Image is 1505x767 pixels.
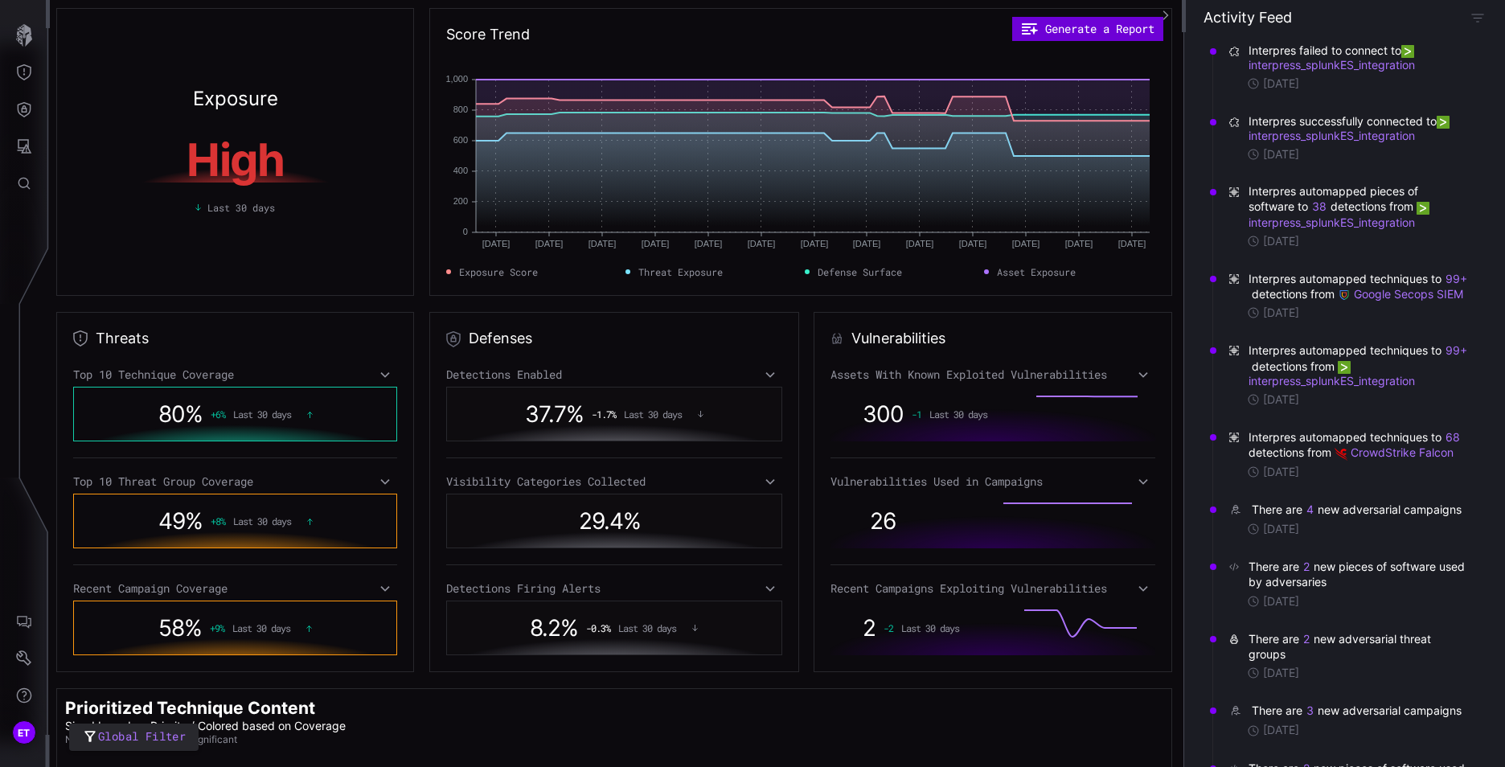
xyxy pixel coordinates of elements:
[912,408,921,420] span: -1
[1263,666,1299,680] time: [DATE]
[592,408,616,420] span: -1.7 %
[1263,594,1299,609] time: [DATE]
[232,622,290,634] span: Last 30 days
[446,74,469,84] text: 1,000
[193,89,278,109] h2: Exposure
[1012,17,1163,41] button: Generate a Report
[1335,445,1454,459] a: CrowdStrike Falcon
[1335,448,1347,461] img: Demo CrowdStrike Falcon
[530,614,578,642] span: 8.2 %
[853,239,881,248] text: [DATE]
[1249,559,1470,589] div: There are new pieces of software used by adversaries
[446,367,781,382] div: Detections Enabled
[863,400,904,428] span: 300
[1311,199,1327,215] button: 38
[1065,239,1093,248] text: [DATE]
[818,265,902,279] span: Defense Surface
[211,408,225,420] span: + 6 %
[65,719,1163,733] p: Sized based on Priority / Colored based on Coverage
[1249,114,1453,142] a: interpress_splunkES_integration
[210,622,224,634] span: + 9 %
[69,724,199,752] button: Global Filter
[959,239,987,248] text: [DATE]
[446,581,781,596] div: Detections Firing Alerts
[73,367,397,382] div: Top 10 Technique Coverage
[1302,631,1310,647] button: 2
[446,474,781,489] div: Visibility Categories Collected
[1306,703,1314,719] button: 3
[73,474,397,489] div: Top 10 Threat Group Coverage
[1249,199,1433,228] a: interpress_splunkES_integration
[535,239,564,248] text: [DATE]
[851,329,945,348] h2: Vulnerabilities
[158,400,203,428] span: 80 %
[1417,202,1429,215] img: Splunk ES
[1249,43,1417,72] a: interpress_splunkES_integration
[1249,342,1470,388] span: Interpres automapped techniques to detections from
[695,239,723,248] text: [DATE]
[158,507,203,535] span: 49 %
[1263,306,1299,320] time: [DATE]
[1249,271,1470,301] span: Interpres automapped techniques to detections from
[588,239,617,248] text: [DATE]
[158,614,202,642] span: 58 %
[1249,184,1470,230] span: Interpres automapped pieces of software to detections from
[1263,465,1299,479] time: [DATE]
[997,265,1076,279] span: Asset Exposure
[884,622,893,634] span: -2
[463,227,468,236] text: 0
[1263,234,1299,248] time: [DATE]
[618,622,676,634] span: Last 30 days
[1249,429,1470,460] span: Interpres automapped techniques to detections from
[870,507,896,535] span: 26
[469,329,532,348] h2: Defenses
[1445,271,1468,287] button: 99+
[1338,289,1351,301] img: Demo Google SecOps
[1445,342,1468,359] button: 99+
[525,400,584,428] span: 37.7 %
[863,614,876,642] span: 2
[1118,239,1146,248] text: [DATE]
[1252,703,1465,719] div: There are new adversarial campaigns
[18,724,31,741] span: ET
[830,474,1154,489] div: Vulnerabilities Used in Campaigns
[1306,502,1314,518] button: 4
[453,166,468,175] text: 400
[453,196,468,206] text: 200
[1,714,47,751] button: ET
[1263,723,1299,737] time: [DATE]
[901,622,959,634] span: Last 30 days
[1249,43,1470,72] span: Interpres failed to connect to
[1338,287,1463,301] a: Google Secops SIEM
[1252,502,1465,518] div: There are new adversarial campaigns
[459,265,538,279] span: Exposure Score
[211,515,225,527] span: + 8 %
[929,408,987,420] span: Last 30 days
[84,137,387,183] h1: High
[1012,239,1040,248] text: [DATE]
[906,239,934,248] text: [DATE]
[453,105,468,114] text: 800
[207,200,275,215] span: Last 30 days
[98,727,186,747] span: Global Filter
[453,135,468,145] text: 600
[801,239,829,248] text: [DATE]
[1249,359,1415,388] a: interpress_splunkES_integration
[1204,8,1292,27] h4: Activity Feed
[65,733,125,746] span: No Coverage
[748,239,776,248] text: [DATE]
[1263,76,1299,91] time: [DATE]
[1302,559,1310,575] button: 2
[1338,361,1351,374] img: Splunk ES
[233,408,291,420] span: Last 30 days
[624,408,682,420] span: Last 30 days
[1263,522,1299,536] time: [DATE]
[1263,147,1299,162] time: [DATE]
[1249,114,1470,143] span: Interpres successfully connected to
[73,581,397,596] div: Recent Campaign Coverage
[1249,631,1470,662] div: There are new adversarial threat groups
[1445,429,1461,445] button: 68
[642,239,670,248] text: [DATE]
[446,25,530,44] h2: Score Trend
[830,367,1154,382] div: Assets With Known Exploited Vulnerabilities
